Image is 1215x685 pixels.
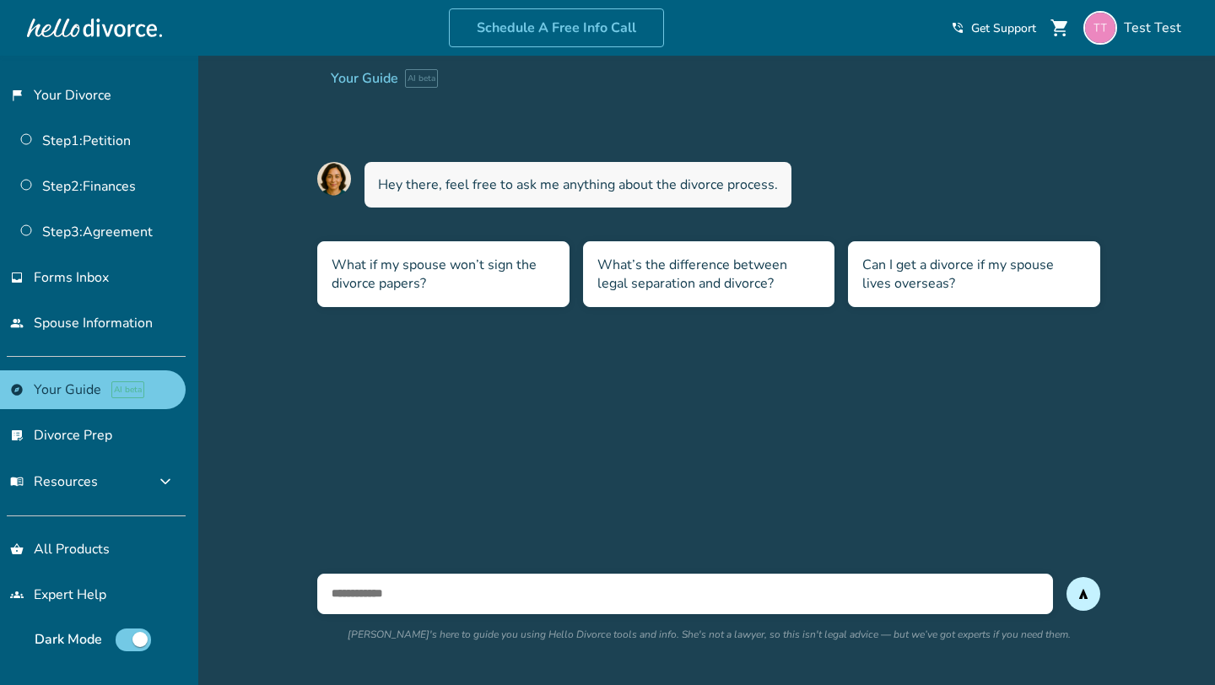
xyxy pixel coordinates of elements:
span: shopping_cart [1050,18,1070,38]
span: AI beta [405,69,438,88]
span: explore [10,383,24,396]
span: Forms Inbox [34,268,109,287]
a: phone_in_talkGet Support [951,20,1036,36]
a: Schedule A Free Info Call [449,8,664,47]
button: send [1066,577,1100,611]
span: Dark Mode [35,630,102,649]
span: expand_more [155,472,175,492]
span: flag_2 [10,89,24,102]
span: people [10,316,24,330]
span: list_alt_check [10,429,24,442]
span: Test Test [1124,19,1188,37]
div: Can I get a divorce if my spouse lives overseas? [848,241,1100,307]
span: phone_in_talk [951,21,964,35]
span: send [1077,587,1090,601]
span: Your Guide [331,69,398,88]
span: Get Support [971,20,1036,36]
span: inbox [10,271,24,284]
span: shopping_basket [10,542,24,556]
iframe: Chat Widget [1131,604,1215,685]
div: What if my spouse won’t sign the divorce papers? [317,241,570,307]
span: Resources [10,472,98,491]
span: Hey there, feel free to ask me anything about the divorce process. [378,175,778,194]
span: AI beta [111,381,144,398]
p: [PERSON_NAME]'s here to guide you using Hello Divorce tools and info. She's not a lawyer, so this... [348,628,1071,641]
span: menu_book [10,475,24,488]
div: What’s the difference between legal separation and divorce? [583,241,835,307]
span: groups [10,588,24,601]
img: cahodix615@noidem.com [1083,11,1117,45]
